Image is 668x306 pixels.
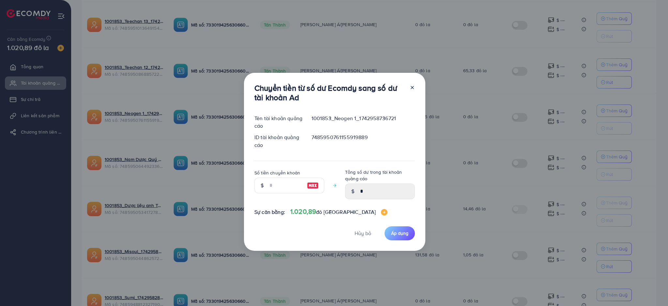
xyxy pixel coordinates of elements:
[391,230,408,236] font: Áp dụng
[254,82,397,103] font: Chuyển tiền từ số dư Ecomdy sang số dư tài khoản Ad
[290,207,316,216] font: 1.020,89
[355,230,371,237] font: Hủy bỏ
[346,226,379,240] button: Hủy bỏ
[254,115,302,129] font: Tên tài khoản quảng cáo
[381,209,387,216] img: hình ảnh
[311,115,396,122] font: 1001853_Neogen 1_1742958736721
[311,134,368,141] font: 7485950761155919889
[254,208,285,216] font: Sự cân bằng:
[345,169,402,182] font: Tổng số dư trong tài khoản quảng cáo
[385,226,415,240] button: Áp dụng
[316,208,376,216] font: đô [GEOGRAPHIC_DATA]
[307,182,319,189] img: hình ảnh
[640,277,663,301] iframe: Trò chuyện
[254,169,300,176] font: Số tiền chuyển khoản
[254,134,299,148] font: ID tài khoản quảng cáo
